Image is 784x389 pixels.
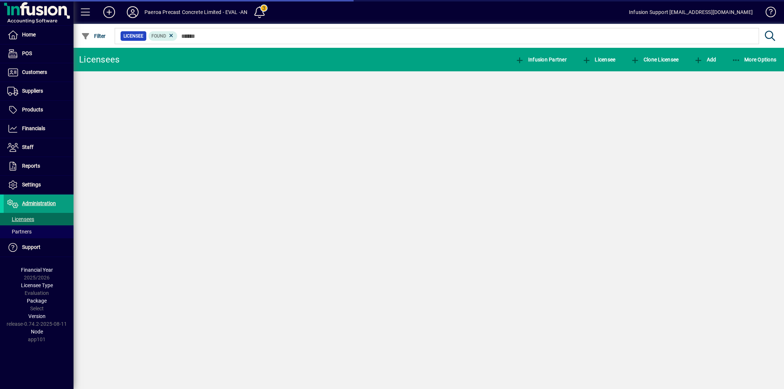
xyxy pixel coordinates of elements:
span: Infusion Partner [515,57,567,63]
button: Add [97,6,121,19]
span: Filter [81,33,106,39]
a: POS [4,44,74,63]
a: Suppliers [4,82,74,100]
button: More Options [730,53,778,66]
span: Customers [22,69,47,75]
button: Infusion Partner [513,53,569,66]
a: Customers [4,63,74,82]
span: Add [694,57,716,63]
span: Partners [7,229,32,235]
a: Financials [4,119,74,138]
a: Partners [4,225,74,238]
span: Suppliers [22,88,43,94]
span: Financial Year [21,267,53,273]
span: Licensee [582,57,616,63]
a: Staff [4,138,74,157]
span: Version [28,313,46,319]
span: Support [22,244,40,250]
a: Home [4,26,74,44]
span: Clone Licensee [631,57,679,63]
span: Node [31,329,43,335]
span: More Options [732,57,777,63]
button: Filter [79,29,108,43]
span: Administration [22,200,56,206]
span: Package [27,298,47,304]
button: Licensee [580,53,617,66]
div: Paeroa Precast Concrete Limited - EVAL -AN [144,6,247,18]
span: Found [151,33,166,39]
a: Support [4,238,74,257]
a: Products [4,101,74,119]
span: Reports [22,163,40,169]
span: Licensees [7,216,34,222]
button: Profile [121,6,144,19]
button: Add [692,53,718,66]
span: Products [22,107,43,113]
span: Staff [22,144,33,150]
span: Settings [22,182,41,188]
button: Clone Licensee [629,53,680,66]
a: Settings [4,176,74,194]
a: Reports [4,157,74,175]
a: Licensees [4,213,74,225]
mat-chip: Found Status: Found [148,31,178,41]
span: Licensee [123,32,143,40]
span: Financials [22,125,45,131]
div: Licensees [79,54,119,65]
div: Infusion Support [EMAIL_ADDRESS][DOMAIN_NAME] [629,6,753,18]
a: Knowledge Base [760,1,775,25]
span: Licensee Type [21,282,53,288]
span: Home [22,32,36,38]
span: POS [22,50,32,56]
